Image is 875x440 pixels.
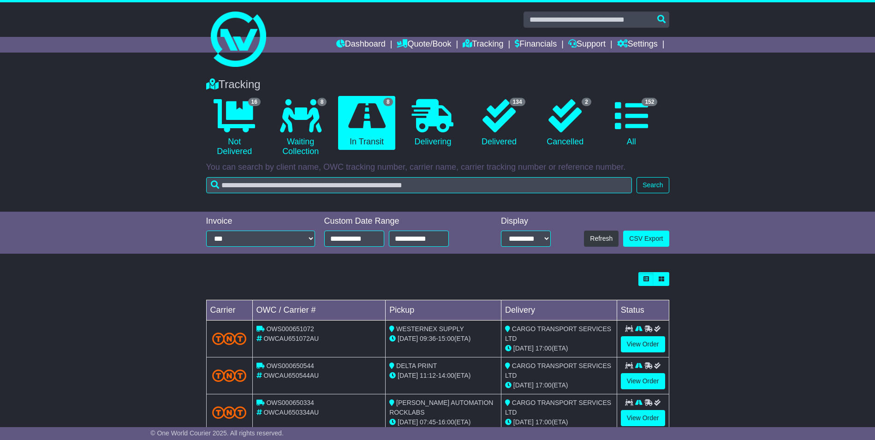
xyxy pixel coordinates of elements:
a: 16 Not Delivered [206,96,263,160]
span: CARGO TRANSPORT SERVICES LTD [505,399,611,416]
span: 17:00 [536,345,552,352]
a: Financials [515,37,557,53]
td: Delivery [501,300,617,321]
div: (ETA) [505,417,613,427]
span: 09:36 [420,335,436,342]
div: - (ETA) [389,334,497,344]
a: Delivering [405,96,461,150]
span: OWS000651072 [266,325,314,333]
div: Custom Date Range [324,216,472,226]
div: - (ETA) [389,371,497,381]
span: 16 [248,98,261,106]
p: You can search by client name, OWC tracking number, carrier name, carrier tracking number or refe... [206,162,669,172]
a: Settings [617,37,658,53]
span: [DATE] [513,345,534,352]
td: Carrier [206,300,252,321]
span: WESTERNEX SUPPLY [396,325,464,333]
button: Search [637,177,669,193]
a: 152 All [603,96,660,150]
span: OWCAU651072AU [263,335,319,342]
span: 07:45 [420,418,436,426]
a: 8 Waiting Collection [272,96,329,160]
img: TNT_Domestic.png [212,406,247,419]
span: [DATE] [398,335,418,342]
span: OWS000650544 [266,362,314,369]
span: DELTA PRINT [396,362,437,369]
td: Pickup [386,300,501,321]
a: Quote/Book [397,37,451,53]
a: Dashboard [336,37,386,53]
span: © One World Courier 2025. All rights reserved. [150,429,284,437]
div: (ETA) [505,381,613,390]
a: Tracking [463,37,503,53]
span: 16:00 [438,418,454,426]
span: CARGO TRANSPORT SERVICES LTD [505,325,611,342]
td: OWC / Carrier # [252,300,386,321]
img: TNT_Domestic.png [212,333,247,345]
span: [DATE] [398,372,418,379]
a: View Order [621,373,665,389]
span: [DATE] [513,418,534,426]
a: CSV Export [623,231,669,247]
span: OWS000650334 [266,399,314,406]
div: Invoice [206,216,315,226]
td: Status [617,300,669,321]
span: [DATE] [513,381,534,389]
span: 14:00 [438,372,454,379]
span: 11:12 [420,372,436,379]
a: 2 Cancelled [537,96,594,150]
span: 152 [642,98,657,106]
span: 2 [582,98,591,106]
span: [PERSON_NAME] AUTOMATION ROCKLABS [389,399,493,416]
button: Refresh [584,231,619,247]
a: View Order [621,410,665,426]
a: 8 In Transit [338,96,395,150]
a: View Order [621,336,665,352]
span: 8 [383,98,393,106]
span: OWCAU650544AU [263,372,319,379]
span: 15:00 [438,335,454,342]
div: - (ETA) [389,417,497,427]
a: 134 Delivered [470,96,527,150]
span: 17:00 [536,418,552,426]
a: Support [568,37,606,53]
img: TNT_Domestic.png [212,369,247,382]
span: 134 [510,98,525,106]
div: (ETA) [505,344,613,353]
span: CARGO TRANSPORT SERVICES LTD [505,362,611,379]
span: [DATE] [398,418,418,426]
span: 8 [317,98,327,106]
span: OWCAU650334AU [263,409,319,416]
div: Tracking [202,78,674,91]
span: 17:00 [536,381,552,389]
div: Display [501,216,551,226]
